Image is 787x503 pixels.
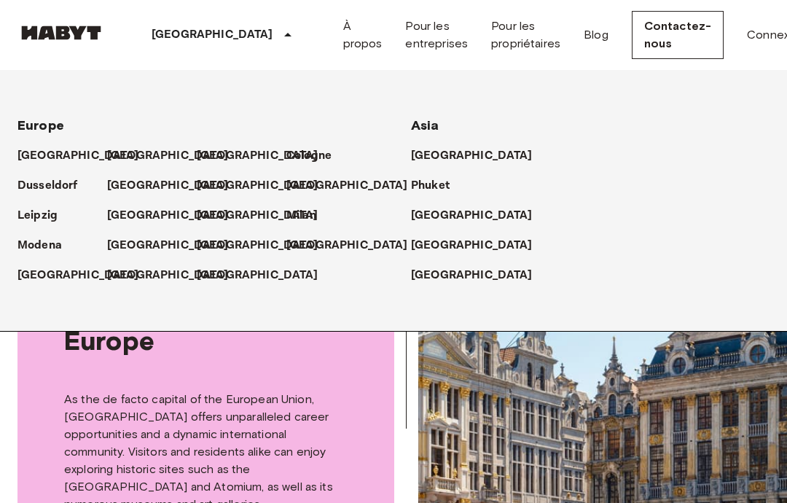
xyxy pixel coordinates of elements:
a: Phuket [411,177,464,195]
p: [GEOGRAPHIC_DATA] [17,147,139,165]
p: Cologne [286,147,332,165]
a: [GEOGRAPHIC_DATA] [17,147,154,165]
p: [GEOGRAPHIC_DATA] [197,207,318,225]
a: Cologne [286,147,346,165]
a: [GEOGRAPHIC_DATA] [17,267,154,284]
span: Asia [411,117,439,133]
a: Contactez-nous [632,11,724,59]
a: [GEOGRAPHIC_DATA] [286,237,423,254]
span: [GEOGRAPHIC_DATA], the vibrant heart of Europe [64,264,348,356]
img: Habyt [17,26,105,40]
a: À propos [343,17,383,52]
a: Blog [584,26,608,44]
p: [GEOGRAPHIC_DATA] [107,237,229,254]
p: [GEOGRAPHIC_DATA] [107,207,229,225]
p: Milan [286,207,316,225]
p: [GEOGRAPHIC_DATA] [411,267,533,284]
a: [GEOGRAPHIC_DATA] [411,237,547,254]
a: [GEOGRAPHIC_DATA] [197,267,333,284]
a: [GEOGRAPHIC_DATA] [286,177,423,195]
a: [GEOGRAPHIC_DATA] [107,147,243,165]
a: [GEOGRAPHIC_DATA] [107,237,243,254]
p: [GEOGRAPHIC_DATA] [197,177,318,195]
p: [GEOGRAPHIC_DATA] [411,207,533,225]
p: Modena [17,237,62,254]
p: [GEOGRAPHIC_DATA] [411,237,533,254]
a: [GEOGRAPHIC_DATA] [197,237,333,254]
p: [GEOGRAPHIC_DATA] [152,26,273,44]
p: Phuket [411,177,450,195]
a: [GEOGRAPHIC_DATA] [411,207,547,225]
p: Dusseldorf [17,177,78,195]
a: [GEOGRAPHIC_DATA] [197,147,333,165]
a: [GEOGRAPHIC_DATA] [107,267,243,284]
a: Milan [286,207,331,225]
a: [GEOGRAPHIC_DATA] [411,147,547,165]
p: [GEOGRAPHIC_DATA] [107,147,229,165]
a: Pour les propriétaires [491,17,560,52]
a: Dusseldorf [17,177,93,195]
a: Leipzig [17,207,72,225]
p: [GEOGRAPHIC_DATA] [17,267,139,284]
a: Pour les entreprises [405,17,468,52]
p: [GEOGRAPHIC_DATA] [197,267,318,284]
p: [GEOGRAPHIC_DATA] [286,177,408,195]
a: [GEOGRAPHIC_DATA] [107,177,243,195]
a: [GEOGRAPHIC_DATA] [197,177,333,195]
p: [GEOGRAPHIC_DATA] [107,177,229,195]
p: [GEOGRAPHIC_DATA] [197,147,318,165]
a: [GEOGRAPHIC_DATA] [107,207,243,225]
p: [GEOGRAPHIC_DATA] [411,147,533,165]
a: [GEOGRAPHIC_DATA] [197,207,333,225]
p: [GEOGRAPHIC_DATA] [286,237,408,254]
span: Europe [17,117,64,133]
p: Leipzig [17,207,58,225]
p: [GEOGRAPHIC_DATA] [197,237,318,254]
a: Modena [17,237,77,254]
p: [GEOGRAPHIC_DATA] [107,267,229,284]
a: [GEOGRAPHIC_DATA] [411,267,547,284]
